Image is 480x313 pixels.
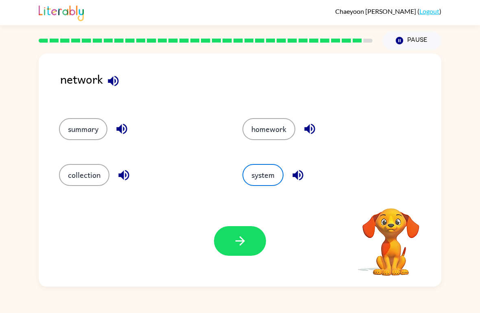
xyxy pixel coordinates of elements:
div: ( ) [335,7,441,15]
button: summary [59,118,107,140]
div: network [60,70,441,102]
img: Literably [39,3,84,21]
a: Logout [419,7,439,15]
button: system [242,164,284,186]
button: homework [242,118,295,140]
button: collection [59,164,109,186]
video: Your browser must support playing .mp4 files to use Literably. Please try using another browser. [350,196,432,277]
span: Chaeyoon [PERSON_NAME] [335,7,417,15]
button: Pause [382,31,441,50]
